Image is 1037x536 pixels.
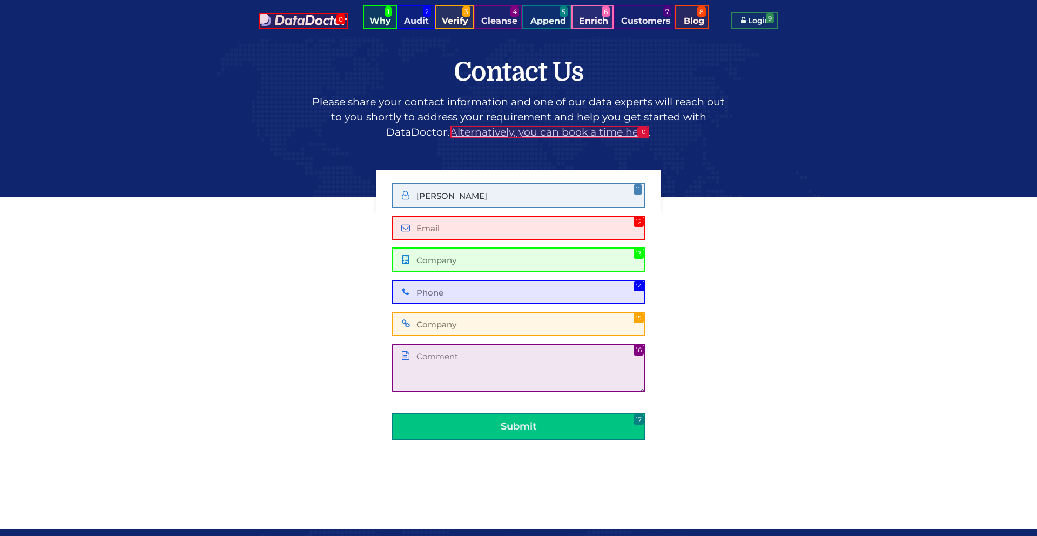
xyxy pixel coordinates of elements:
span: Append [530,16,566,26]
a: Customers [615,5,677,29]
a: Verify [435,5,475,29]
input: Enter your Email Address [392,216,645,240]
a: Alternatively, you can book a time here [450,126,649,138]
a: Append [524,5,573,29]
textarea: Write us a note about your requirement [392,344,645,392]
a: Blog [677,5,711,29]
input: Enter your Company name [392,312,645,336]
input: Enter your Phone number [392,280,645,304]
p: Please share your contact information and one of our data experts will reach out to you shortly t... [259,95,778,140]
input: Enter your Name [392,183,645,207]
h1: Contact Us [259,58,778,87]
span: Why [369,16,391,26]
a: Audit [398,5,435,29]
a: Why [363,5,398,29]
span: Customers [621,16,671,26]
span: Audit [404,16,429,26]
input: Company [392,247,645,272]
span: Cleanse [481,16,517,26]
span: Enrich [579,16,608,26]
span: Verify [442,16,468,26]
a: Cleanse [475,5,524,29]
span: Blog [684,16,704,26]
a: Login [733,12,778,29]
a: Enrich [573,5,615,29]
button: Submit [392,413,645,440]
